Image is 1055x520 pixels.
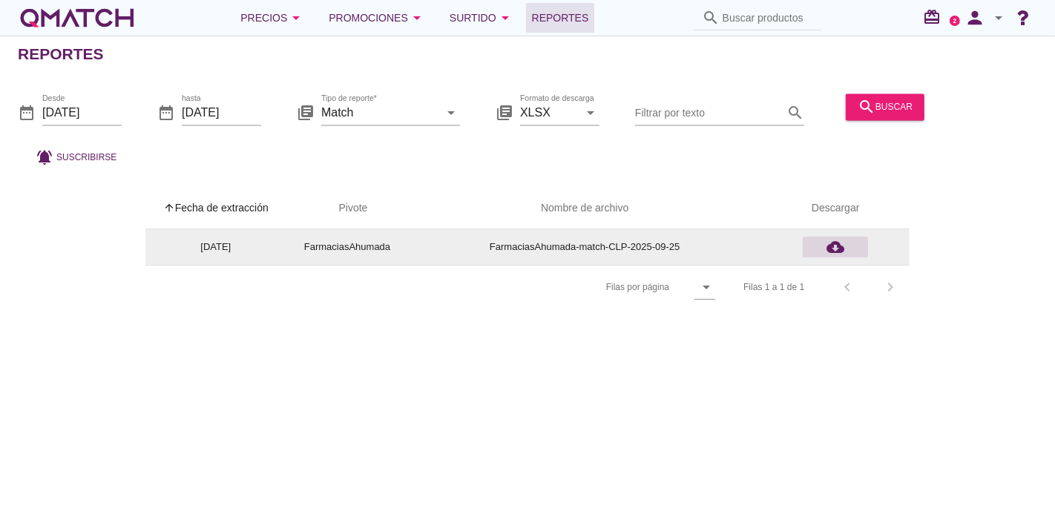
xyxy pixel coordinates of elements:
[761,188,910,229] th: Descargar: Not sorted.
[18,42,104,66] h2: Reportes
[532,9,589,27] span: Reportes
[923,8,947,26] i: redeem
[635,101,783,125] input: Filtrar por texto
[408,188,761,229] th: Nombre de archivo: Not sorted.
[953,17,957,24] text: 2
[36,148,56,166] i: notifications_active
[317,3,438,33] button: Promociones
[858,98,913,116] div: buscar
[496,104,513,122] i: library_books
[960,7,990,28] i: person
[408,9,426,27] i: arrow_drop_down
[18,3,137,33] a: white-qmatch-logo
[846,93,924,120] button: buscar
[702,9,720,27] i: search
[329,9,426,27] div: Promociones
[229,3,317,33] button: Precios
[42,101,122,125] input: Desde
[442,104,460,122] i: arrow_drop_down
[286,188,408,229] th: Pivote: Not sorted. Activate to sort ascending.
[145,188,286,229] th: Fecha de extracción: Sorted ascending. Activate to sort descending.
[723,6,813,30] input: Buscar productos
[145,229,286,265] td: [DATE]
[438,3,526,33] button: Surtido
[24,144,128,171] button: Suscribirse
[287,9,305,27] i: arrow_drop_down
[56,151,116,164] span: Suscribirse
[18,104,36,122] i: date_range
[240,9,305,27] div: Precios
[163,202,175,214] i: arrow_upward
[990,9,1008,27] i: arrow_drop_down
[520,101,579,125] input: Formato de descarga
[786,104,804,122] i: search
[408,229,761,265] td: FarmaciasAhumada-match-CLP-2025-09-25
[697,278,715,296] i: arrow_drop_down
[321,101,439,125] input: Tipo de reporte*
[182,101,261,125] input: hasta
[582,104,599,122] i: arrow_drop_down
[950,16,960,26] a: 2
[297,104,315,122] i: library_books
[743,280,804,294] div: Filas 1 a 1 de 1
[496,9,514,27] i: arrow_drop_down
[286,229,408,265] td: FarmaciasAhumada
[826,238,844,256] i: cloud_download
[526,3,595,33] a: Reportes
[858,98,875,116] i: search
[450,9,514,27] div: Surtido
[458,266,715,309] div: Filas por página
[157,104,175,122] i: date_range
